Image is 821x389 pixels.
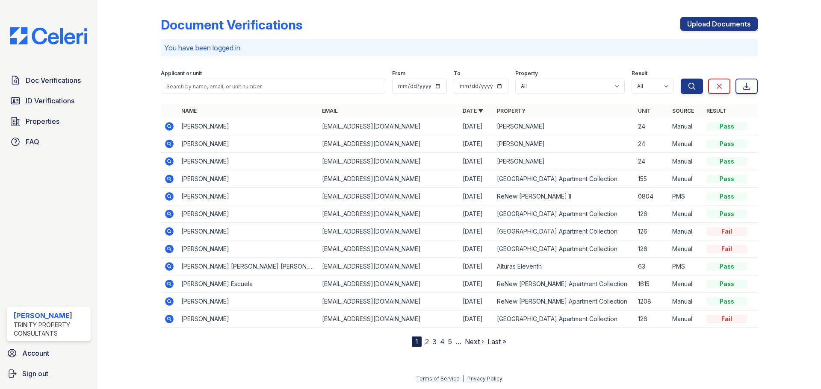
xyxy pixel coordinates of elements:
a: 4 [440,337,445,346]
a: Sign out [3,365,94,382]
div: Pass [706,297,747,306]
a: 3 [432,337,437,346]
span: ID Verifications [26,96,74,106]
div: Trinity Property Consultants [14,321,87,338]
td: [DATE] [459,258,493,275]
a: Date ▼ [463,108,483,114]
td: ReNew [PERSON_NAME] II [493,188,634,205]
td: [DATE] [459,223,493,240]
td: [PERSON_NAME] [178,170,319,188]
td: [GEOGRAPHIC_DATA] Apartment Collection [493,223,634,240]
td: [DATE] [459,170,493,188]
td: [GEOGRAPHIC_DATA] Apartment Collection [493,205,634,223]
div: Fail [706,315,747,323]
td: [PERSON_NAME] [178,240,319,258]
a: Result [706,108,726,114]
td: Manual [669,153,703,170]
td: 24 [635,118,669,135]
td: [EMAIL_ADDRESS][DOMAIN_NAME] [319,188,459,205]
td: 126 [635,223,669,240]
td: 0804 [635,188,669,205]
td: 126 [635,205,669,223]
div: Pass [706,192,747,201]
a: Source [672,108,694,114]
span: Sign out [22,369,48,379]
a: Account [3,345,94,362]
td: Manual [669,293,703,310]
a: Next › [465,337,484,346]
a: Upload Documents [680,17,758,31]
td: [DATE] [459,240,493,258]
div: Pass [706,280,747,288]
td: [EMAIL_ADDRESS][DOMAIN_NAME] [319,205,459,223]
td: [PERSON_NAME] [493,118,634,135]
td: [PERSON_NAME] [178,205,319,223]
p: You have been logged in [164,43,754,53]
a: Terms of Service [416,375,460,382]
a: FAQ [7,133,91,150]
td: PMS [669,258,703,275]
td: [EMAIL_ADDRESS][DOMAIN_NAME] [319,223,459,240]
td: [PERSON_NAME] Escuela [178,275,319,293]
td: ReNew [PERSON_NAME] Apartment Collection [493,275,634,293]
label: Result [632,70,647,77]
td: 126 [635,240,669,258]
td: [PERSON_NAME] [PERSON_NAME] [PERSON_NAME] [178,258,319,275]
td: Manual [669,310,703,328]
td: 24 [635,135,669,153]
div: Pass [706,175,747,183]
td: [EMAIL_ADDRESS][DOMAIN_NAME] [319,135,459,153]
label: To [454,70,461,77]
td: [PERSON_NAME] [178,188,319,205]
td: Manual [669,170,703,188]
div: 1 [412,336,422,347]
a: Email [322,108,338,114]
td: [EMAIL_ADDRESS][DOMAIN_NAME] [319,310,459,328]
div: | [463,375,464,382]
div: Pass [706,157,747,166]
td: [PERSON_NAME] [493,153,634,170]
td: 1615 [635,275,669,293]
div: Document Verifications [161,17,302,32]
div: Pass [706,262,747,271]
td: [DATE] [459,118,493,135]
td: [DATE] [459,188,493,205]
td: 126 [635,310,669,328]
a: Privacy Policy [467,375,502,382]
td: [EMAIL_ADDRESS][DOMAIN_NAME] [319,170,459,188]
td: Manual [669,135,703,153]
td: [DATE] [459,310,493,328]
a: Last » [487,337,506,346]
a: Name [181,108,197,114]
td: [PERSON_NAME] [178,310,319,328]
td: [PERSON_NAME] [178,135,319,153]
td: [PERSON_NAME] [178,223,319,240]
div: Pass [706,140,747,148]
td: [GEOGRAPHIC_DATA] Apartment Collection [493,240,634,258]
td: 1208 [635,293,669,310]
td: Alturas Eleventh [493,258,634,275]
a: 2 [425,337,429,346]
td: [DATE] [459,293,493,310]
td: PMS [669,188,703,205]
input: Search by name, email, or unit number [161,79,385,94]
td: [EMAIL_ADDRESS][DOMAIN_NAME] [319,240,459,258]
td: [PERSON_NAME] [493,135,634,153]
span: Doc Verifications [26,75,81,85]
div: Pass [706,122,747,131]
label: From [392,70,405,77]
td: [DATE] [459,135,493,153]
td: [DATE] [459,153,493,170]
td: [EMAIL_ADDRESS][DOMAIN_NAME] [319,258,459,275]
span: FAQ [26,137,39,147]
a: Unit [638,108,651,114]
td: [PERSON_NAME] [178,118,319,135]
td: Manual [669,275,703,293]
td: 63 [635,258,669,275]
td: Manual [669,223,703,240]
label: Property [515,70,538,77]
td: Manual [669,205,703,223]
td: Manual [669,118,703,135]
td: 155 [635,170,669,188]
a: ID Verifications [7,92,91,109]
